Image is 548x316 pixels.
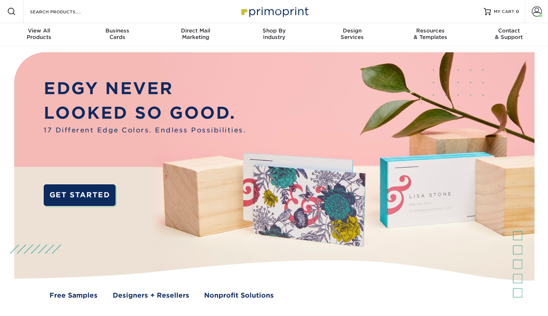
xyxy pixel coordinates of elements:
[78,27,157,40] div: Cards
[392,27,470,40] div: & Templates
[44,76,246,101] p: EDGY NEVER
[238,4,310,19] img: Primoprint
[235,27,313,40] div: Industry
[313,27,392,34] span: Design
[470,27,548,40] div: & Support
[156,27,235,34] span: Direct Mail
[470,23,548,46] a: Contact& Support
[392,27,470,34] span: Resources
[44,125,246,135] span: 17 Different Edge Colors. Endless Possibilities.
[156,27,235,40] div: Marketing
[235,23,313,46] a: Shop ByIndustry
[470,27,548,34] span: Contact
[313,23,392,46] a: DesignServices
[44,101,246,125] p: LOOKED SO GOOD.
[44,184,116,206] a: GET STARTED
[494,9,514,15] span: MY CART
[204,290,274,300] a: Nonprofit Solutions
[78,23,157,46] a: BusinessCards
[113,290,189,300] a: Designers + Resellers
[156,23,235,46] a: Direct MailMarketing
[78,27,157,34] span: Business
[392,23,470,46] a: Resources& Templates
[49,290,98,300] a: Free Samples
[313,27,392,40] div: Services
[29,7,100,16] input: SEARCH PRODUCTS.....
[235,27,313,34] span: Shop By
[516,9,519,14] span: 0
